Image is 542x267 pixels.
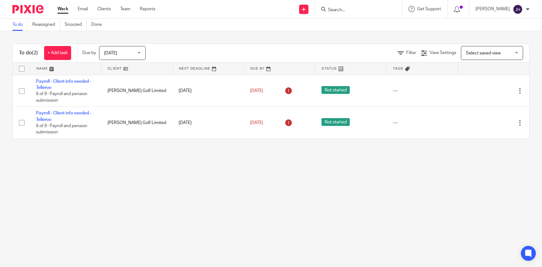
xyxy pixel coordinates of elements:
[417,7,441,11] span: Get Support
[82,50,96,56] p: Due by
[172,107,244,139] td: [DATE]
[65,19,87,31] a: Snoozed
[466,51,501,55] span: Select saved view
[36,79,91,90] a: Payroll - Client info needed - Telleroo
[12,19,28,31] a: To do
[32,19,60,31] a: Reassigned
[101,75,173,107] td: [PERSON_NAME] Golf Limited
[78,6,88,12] a: Email
[44,46,71,60] a: + Add task
[36,92,87,103] span: 6 of 8 · Payroll and pension submission
[36,111,91,122] a: Payroll - Client info needed - Telleroo
[393,67,403,70] span: Tags
[140,6,155,12] a: Reports
[120,6,130,12] a: Team
[393,88,452,94] div: ---
[430,51,456,55] span: View Settings
[406,51,416,55] span: Filter
[19,50,38,56] h1: To do
[36,124,87,135] span: 6 of 8 · Payroll and pension submission
[321,118,350,126] span: Not started
[91,19,107,31] a: Done
[97,6,111,12] a: Clients
[104,51,117,55] span: [DATE]
[12,5,43,13] img: Pixie
[513,4,523,14] img: svg%3E
[32,50,38,55] span: (2)
[321,86,350,94] span: Not started
[57,6,68,12] a: Work
[327,7,383,13] input: Search
[101,107,173,139] td: [PERSON_NAME] Golf Limited
[172,75,244,107] td: [DATE]
[250,89,263,93] span: [DATE]
[393,120,452,126] div: ---
[476,6,510,12] p: [PERSON_NAME]
[250,121,263,125] span: [DATE]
